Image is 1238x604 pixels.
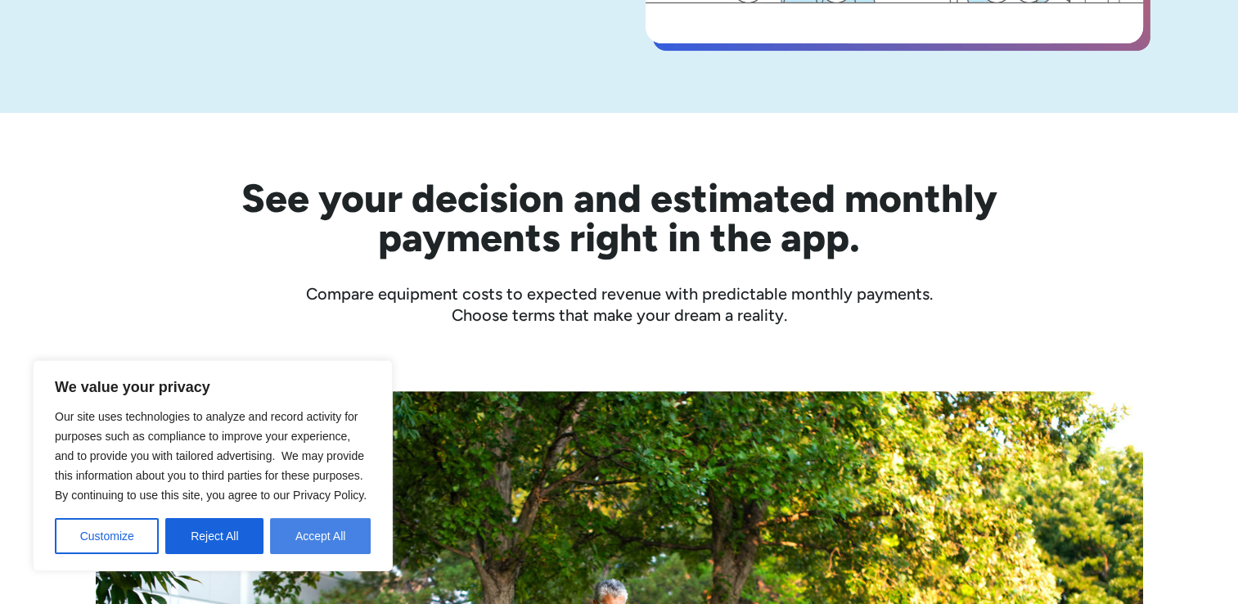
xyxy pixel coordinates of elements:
[55,518,159,554] button: Customize
[161,178,1078,257] h2: See your decision and estimated monthly payments right in the app.
[96,283,1143,326] div: Compare equipment costs to expected revenue with predictable monthly payments. Choose terms that ...
[55,377,371,397] p: We value your privacy
[165,518,263,554] button: Reject All
[55,410,367,502] span: Our site uses technologies to analyze and record activity for purposes such as compliance to impr...
[33,360,393,571] div: We value your privacy
[270,518,371,554] button: Accept All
